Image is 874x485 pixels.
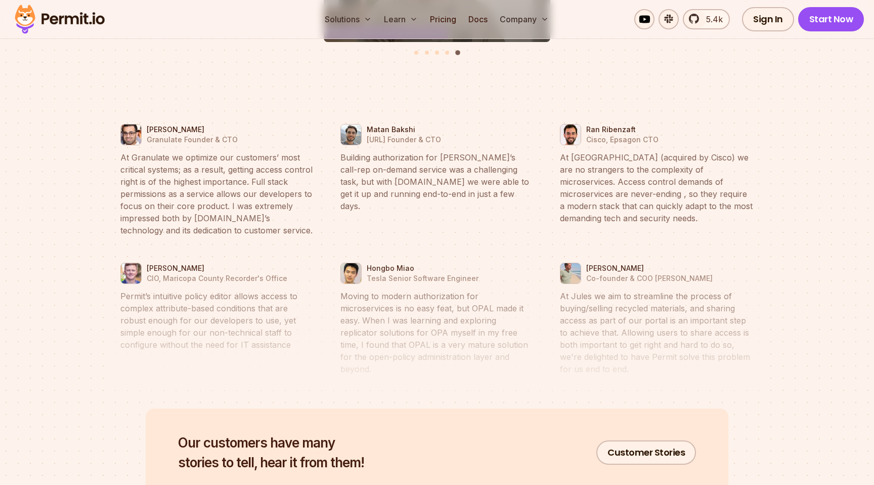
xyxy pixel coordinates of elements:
[435,51,439,55] button: Go to slide 3
[121,260,141,287] img: Nate Young | CIO, Maricopa County Recorder's Office
[596,440,696,465] a: Customer Stories
[445,51,449,55] button: Go to slide 4
[367,125,441,135] p: Matan Bakshi
[321,9,376,29] button: Solutions
[586,125,659,135] p: Ran Ribenzaft
[425,51,429,55] button: Go to slide 2
[367,273,478,284] p: Tesla Senior Software Engineer
[455,50,460,55] button: Go to slide 5
[380,9,422,29] button: Learn
[178,433,364,453] span: Our customers have many
[560,290,754,375] blockquote: At Jules we aim to streamline the process of buying/selling recycled materials, and sharing acces...
[121,122,141,148] img: Tal Saiag | Granulate Founder & CTO
[426,9,460,29] a: Pricing
[10,2,109,36] img: Permit logo
[586,263,713,273] p: [PERSON_NAME]
[147,263,287,273] p: [PERSON_NAME]
[367,135,441,145] p: [URL] Founder & CTO
[341,122,361,148] img: Matan Bakshi | Buzzer.ai Founder & CTO
[414,51,418,55] button: Go to slide 1
[178,433,364,472] h2: stories to tell, hear it from them!
[147,135,238,145] p: Granulate Founder & CTO
[560,260,581,287] img: Jean Philippe Boul | Co-founder & COO Jules AI
[683,9,730,29] a: 5.4k
[113,41,761,56] ul: Select a slide to show
[120,151,314,236] blockquote: At Granulate we optimize our customers’ most critical systems; as a result, getting access contro...
[341,260,361,287] img: Hongbo Miao | Tesla Senior Software Engineer
[560,151,754,224] blockquote: At [GEOGRAPHIC_DATA] (acquired by Cisco) we are no strangers to the complexity of microservices. ...
[586,135,659,145] p: Cisco, Epsagon CTO
[147,125,238,135] p: [PERSON_NAME]
[798,7,864,31] a: Start Now
[700,13,723,25] span: 5.4k
[586,273,713,284] p: Co-founder & COO [PERSON_NAME]
[464,9,492,29] a: Docs
[340,290,534,375] blockquote: Moving to modern authorization for microservices is no easy feat, but OPAL made it easy. When I w...
[367,263,478,273] p: Hongbo Miao
[496,9,553,29] button: Company
[147,273,287,284] p: CIO, Maricopa County Recorder's Office
[340,151,534,212] blockquote: Building authorization for [PERSON_NAME]’s call-rep on-demand service was a challenging task, but...
[120,290,314,351] blockquote: Permit’s intuitive policy editor allows access to complex attribute-based conditions that are rob...
[560,122,581,148] img: Ran Ribenzaft | Cisco, Epsagon CTO
[742,7,794,31] a: Sign In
